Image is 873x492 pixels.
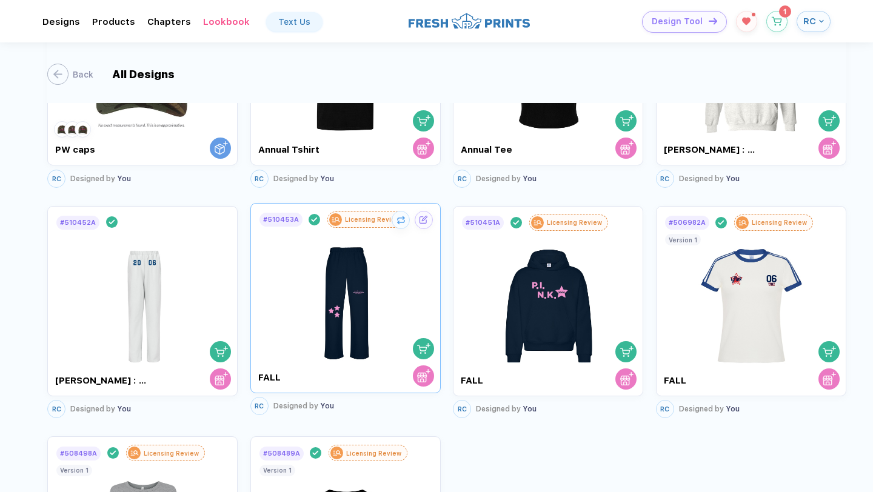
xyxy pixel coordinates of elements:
button: RC [47,400,65,418]
div: ChaptersToggle dropdown menu chapters [147,16,191,27]
span: RC [52,405,61,413]
img: 1 [56,123,69,136]
button: store cart [413,365,434,387]
div: Licensing Review [345,216,400,223]
div: [PERSON_NAME] : [GEOGRAPHIC_DATA][US_STATE] [55,375,150,386]
span: Designed by [70,405,115,413]
button: RC [453,400,471,418]
span: RC [660,405,669,413]
div: FALL [664,375,758,386]
div: #510451ALicensing Reviewshopping cartstore cart FALLRCDesigned by You [453,203,644,422]
div: FALL [258,372,353,383]
img: ebe7a937-2192-434b-8ae2-0ee9efe2b407_nt_back_1755970066842.jpg [85,231,199,368]
img: icon [709,18,717,24]
div: # 510451A [466,219,500,227]
sup: 1 [752,13,755,16]
button: RC [453,170,471,188]
button: store cart [615,368,637,390]
button: shopping cart [413,338,434,359]
div: You [679,175,740,183]
div: LookbookToggle dropdown menu chapters [203,16,250,27]
div: Back [73,70,93,79]
div: #510452Ashopping cartstore cart [PERSON_NAME] : [GEOGRAPHIC_DATA][US_STATE]RCDesigned by You [47,203,238,422]
span: RC [52,175,61,183]
img: store cart [823,372,836,385]
img: cd6bcbda-2b94-4171-9328-191328baf638_nt_front_1755921694054.jpg [694,231,808,369]
img: Order with a Sales Rep [215,141,228,155]
button: RC [47,170,65,188]
div: #506982ALicensing Reviewshopping cartstore cart FALLVersion 1RCDesigned by You [656,203,847,422]
div: Version 1 [60,467,89,474]
button: Design Toolicon [642,11,727,33]
img: shopping cart [417,342,430,355]
div: # 508498A [60,450,97,457]
div: # 506982A [669,219,706,227]
img: shopping cart [215,345,228,358]
span: RC [458,175,467,183]
button: RC [250,170,269,188]
span: RC [458,405,467,413]
div: Licensing Review [346,450,401,457]
div: Version 1 [669,236,697,244]
div: You [476,175,537,183]
div: # 510452A [60,219,96,227]
span: Designed by [679,405,724,413]
span: Designed by [70,175,115,183]
button: Back [47,64,93,85]
div: Text Us [278,17,310,27]
div: FALL [461,375,555,386]
img: store cart [417,141,430,155]
div: #510453ALicensing Reviewshopping cartstore cart FALLRCDesigned by You [250,203,441,422]
span: Designed by [679,175,724,183]
button: Order with a Sales Rep [210,138,231,159]
button: RC [656,400,674,418]
button: shopping cart [413,110,434,131]
span: 1 [783,8,786,15]
div: You [476,405,537,413]
span: RC [660,175,669,183]
button: RC [797,11,831,32]
span: RC [255,175,264,183]
button: shopping cart [615,110,637,131]
img: logo [409,12,530,30]
div: Licensing Review [144,450,199,457]
button: store cart [413,138,434,159]
img: store cart [620,372,634,385]
div: Licensing Review [752,219,807,226]
sup: 1 [779,5,791,18]
div: You [70,405,131,413]
img: store cart [620,141,634,155]
span: Designed by [476,405,521,413]
div: You [273,175,334,183]
div: Annual Tee [461,144,555,155]
div: # 510453A [263,216,299,224]
div: You [70,175,131,183]
button: shopping cart [818,341,840,362]
div: # 508489A [263,450,300,457]
div: Annual Tshirt [258,144,353,155]
button: RC [656,170,674,188]
div: You [679,405,740,413]
div: You [273,402,334,410]
div: PW caps [55,144,150,155]
button: store cart [210,368,231,390]
div: DesignsToggle dropdown menu [42,16,80,27]
button: RC [250,397,269,415]
a: Text Us [266,12,323,32]
button: shopping cart [818,110,840,131]
img: store cart [215,372,228,385]
div: [PERSON_NAME] : [GEOGRAPHIC_DATA][US_STATE] [664,144,758,155]
img: shopping cart [417,114,430,127]
img: shopping cart [823,345,836,358]
span: RC [255,402,264,410]
button: shopping cart [210,341,231,362]
div: ProductsToggle dropdown menu [92,16,135,27]
button: shopping cart [615,341,637,362]
span: Design Tool [652,16,703,27]
img: shopping cart [620,114,634,127]
button: store cart [615,138,637,159]
img: shopping cart [823,114,836,127]
span: Designed by [273,402,318,410]
div: Licensing Review [547,219,602,226]
div: Version 1 [263,467,292,474]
